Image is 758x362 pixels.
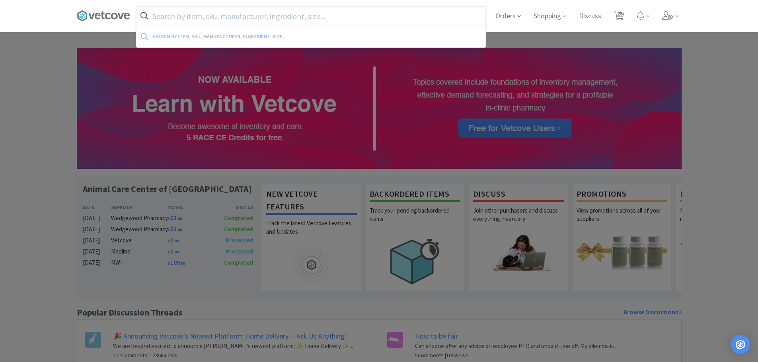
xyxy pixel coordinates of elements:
[152,30,384,43] div: Search by item, sku, manufacturer, ingredient, size...
[576,13,604,20] a: Discuss
[731,335,750,354] div: Open Intercom Messenger
[136,7,485,25] input: Search by item, sku, manufacturer, ingredient, size...
[611,14,627,21] a: 25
